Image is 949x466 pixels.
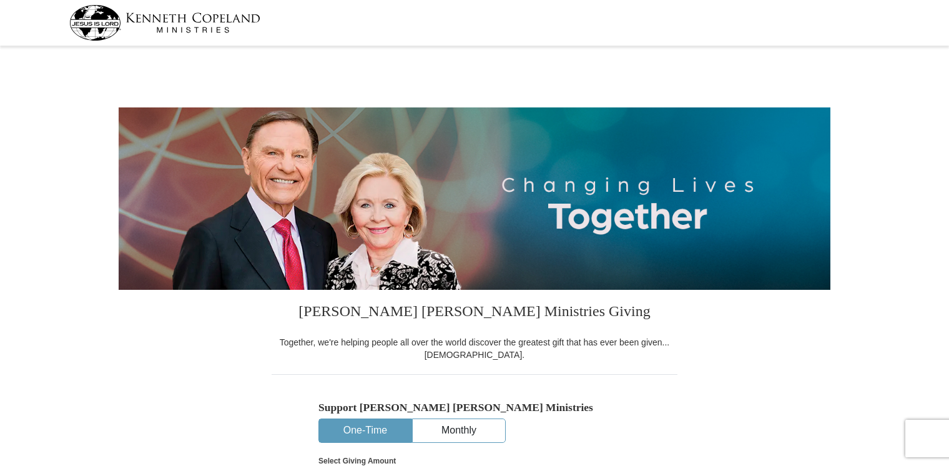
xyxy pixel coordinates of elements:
button: One-Time [319,419,411,442]
h5: Support [PERSON_NAME] [PERSON_NAME] Ministries [318,401,631,414]
strong: Select Giving Amount [318,457,396,465]
img: kcm-header-logo.svg [69,5,260,41]
h3: [PERSON_NAME] [PERSON_NAME] Ministries Giving [272,290,677,336]
div: Together, we're helping people all over the world discover the greatest gift that has ever been g... [272,336,677,361]
button: Monthly [413,419,505,442]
